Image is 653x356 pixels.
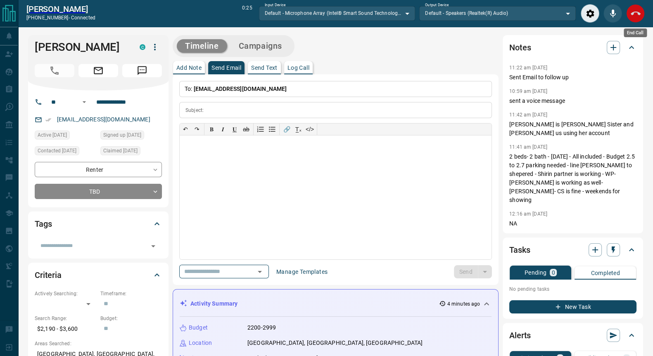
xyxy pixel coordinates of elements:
h2: Tasks [509,243,530,256]
button: 𝐔 [229,123,240,135]
button: 🔗 [281,123,292,135]
p: Add Note [176,65,202,71]
p: Location [189,339,212,347]
s: ab [243,126,249,133]
div: TBD [35,184,162,199]
p: 0:25 [242,4,252,23]
p: To: [179,81,492,97]
span: Signed up [DATE] [103,131,141,139]
p: sent a voice message [509,97,636,105]
p: Sent Email to follow up [509,73,636,82]
button: Numbered list [255,123,266,135]
span: [EMAIL_ADDRESS][DOMAIN_NAME] [194,85,287,92]
p: Subject: [185,107,204,114]
div: End Call [626,4,645,23]
span: Claimed [DATE] [103,147,138,155]
p: Send Text [251,65,278,71]
button: 𝐁 [206,123,217,135]
h2: Alerts [509,329,531,342]
p: Log Call [287,65,309,71]
div: End Call [624,28,647,37]
button: ↷ [191,123,203,135]
p: $2,190 - $3,600 [35,322,96,336]
p: Budget [189,323,208,332]
button: T̲ₓ [292,123,304,135]
p: 11:42 am [DATE] [509,112,547,118]
div: split button [454,265,492,278]
span: connected [71,15,95,21]
div: Tags [35,214,162,234]
h2: Criteria [35,268,62,282]
p: Search Range: [35,315,96,322]
button: Timeline [177,39,227,53]
p: Activity Summary [190,299,237,308]
p: NA [509,219,636,228]
button: Campaigns [230,39,290,53]
p: [GEOGRAPHIC_DATA], [GEOGRAPHIC_DATA], [GEOGRAPHIC_DATA] [247,339,423,347]
p: 2200-2999 [247,323,276,332]
button: </> [304,123,316,135]
span: 𝐔 [233,126,237,133]
button: New Task [509,300,636,313]
div: Alerts [509,325,636,345]
div: Renter [35,162,162,177]
span: Call [35,64,74,77]
label: Output Device [425,2,449,8]
p: Pending [525,270,547,275]
div: Criteria [35,265,162,285]
div: Default - Microphone Array (Intel® Smart Sound Technology for Digital Microphones) [259,6,416,20]
svg: Email Verified [45,117,51,123]
h1: [PERSON_NAME] [35,40,127,54]
span: Email [78,64,118,77]
a: [EMAIL_ADDRESS][DOMAIN_NAME] [57,116,150,123]
button: ↶ [180,123,191,135]
p: Budget: [100,315,162,322]
p: 12:16 am [DATE] [509,211,547,217]
p: [PERSON_NAME] is [PERSON_NAME] Sister and [PERSON_NAME] us using her account [509,120,636,138]
a: [PERSON_NAME] [26,4,95,14]
span: Contacted [DATE] [38,147,76,155]
div: Sun Jun 08 2025 [100,131,162,142]
p: 0 [551,270,555,275]
button: 𝑰 [217,123,229,135]
p: 2 beds- 2 bath - [DATE] - All included - Budget 2.5 to 2.7 parking needed - line [PERSON_NAME] to... [509,152,636,204]
div: Mute [603,4,622,23]
label: Input Device [265,2,286,8]
button: Manage Templates [271,265,332,278]
button: ab [240,123,252,135]
p: No pending tasks [509,283,636,295]
button: Bullet list [266,123,278,135]
p: Send Email [211,65,241,71]
div: Default - Speakers (Realtek(R) Audio) [419,6,576,20]
button: Open [79,97,89,107]
p: Completed [591,270,620,276]
button: Open [254,266,266,278]
p: 11:41 am [DATE] [509,144,547,150]
h2: Notes [509,41,531,54]
p: 10:59 am [DATE] [509,88,547,94]
p: Timeframe: [100,290,162,297]
button: Open [147,240,159,252]
p: 11:22 am [DATE] [509,65,547,71]
div: Notes [509,38,636,57]
div: Thu Aug 14 2025 [35,131,96,142]
div: condos.ca [140,44,145,50]
div: Tasks [509,240,636,260]
p: Areas Searched: [35,340,162,347]
div: Audio Settings [581,4,599,23]
h2: Tags [35,217,52,230]
span: Active [DATE] [38,131,67,139]
p: [PHONE_NUMBER] - [26,14,95,21]
div: Thu Jun 12 2025 [100,146,162,158]
p: Actively Searching: [35,290,96,297]
p: 4 minutes ago [447,300,480,308]
span: Message [122,64,162,77]
div: Wed Aug 13 2025 [35,146,96,158]
div: Activity Summary4 minutes ago [180,296,492,311]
